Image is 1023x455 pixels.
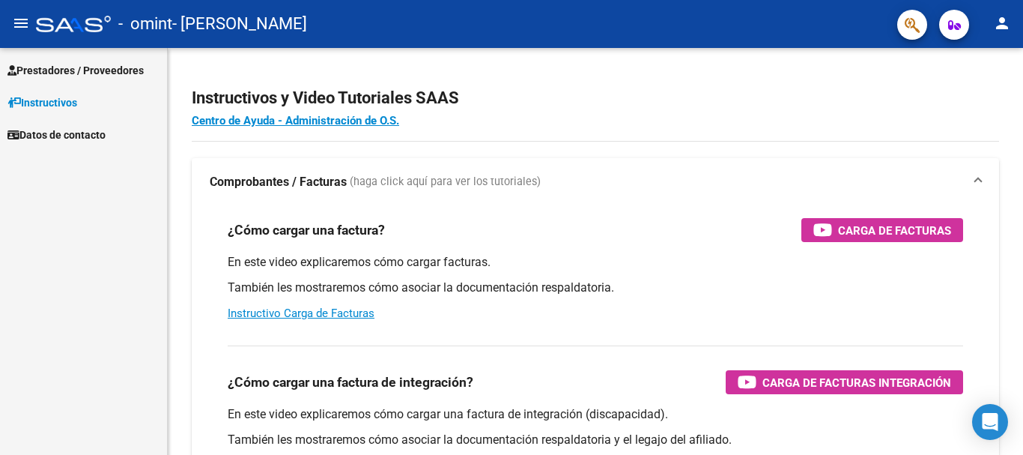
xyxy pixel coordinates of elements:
mat-icon: person [993,14,1011,32]
span: Carga de Facturas [838,221,951,240]
span: Carga de Facturas Integración [762,373,951,392]
mat-icon: menu [12,14,30,32]
span: Datos de contacto [7,127,106,143]
h3: ¿Cómo cargar una factura de integración? [228,372,473,393]
p: También les mostraremos cómo asociar la documentación respaldatoria. [228,280,963,296]
mat-expansion-panel-header: Comprobantes / Facturas (haga click aquí para ver los tutoriales) [192,158,999,206]
a: Instructivo Carga de Facturas [228,307,374,320]
span: Instructivos [7,94,77,111]
div: Open Intercom Messenger [972,404,1008,440]
a: Centro de Ayuda - Administración de O.S. [192,114,399,127]
p: En este video explicaremos cómo cargar una factura de integración (discapacidad). [228,406,963,423]
span: (haga click aquí para ver los tutoriales) [350,174,541,190]
h3: ¿Cómo cargar una factura? [228,220,385,241]
button: Carga de Facturas [801,218,963,242]
h2: Instructivos y Video Tutoriales SAAS [192,84,999,112]
span: - [PERSON_NAME] [172,7,307,40]
strong: Comprobantes / Facturas [210,174,347,190]
p: En este video explicaremos cómo cargar facturas. [228,254,963,271]
p: También les mostraremos cómo asociar la documentación respaldatoria y el legajo del afiliado. [228,432,963,448]
button: Carga de Facturas Integración [726,370,963,394]
span: - omint [118,7,172,40]
span: Prestadores / Proveedores [7,62,144,79]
